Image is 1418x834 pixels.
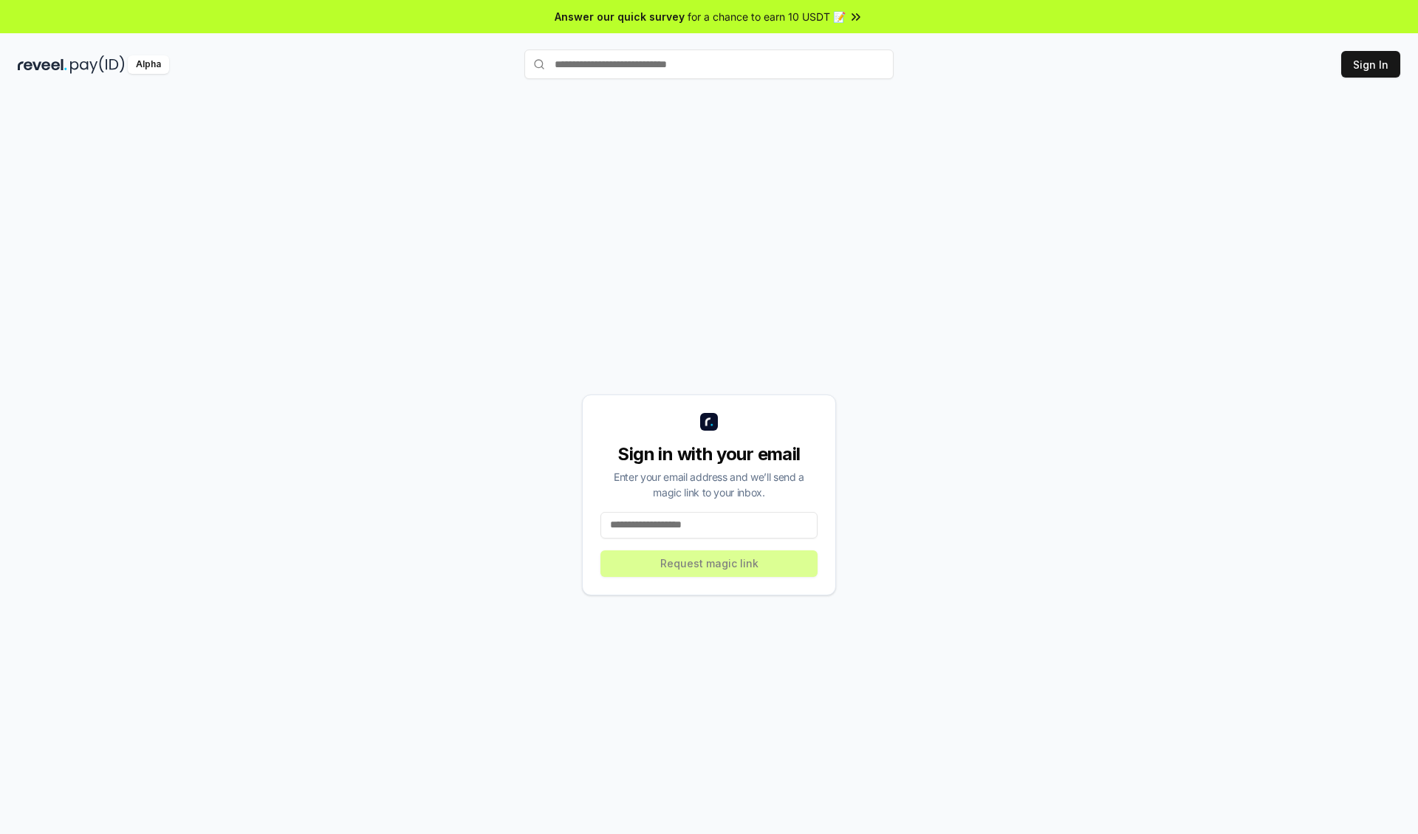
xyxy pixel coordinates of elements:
div: Alpha [128,55,169,74]
img: pay_id [70,55,125,74]
span: for a chance to earn 10 USDT 📝 [688,9,846,24]
img: logo_small [700,413,718,431]
button: Sign In [1341,51,1400,78]
div: Sign in with your email [600,442,818,466]
div: Enter your email address and we’ll send a magic link to your inbox. [600,469,818,500]
img: reveel_dark [18,55,67,74]
span: Answer our quick survey [555,9,685,24]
